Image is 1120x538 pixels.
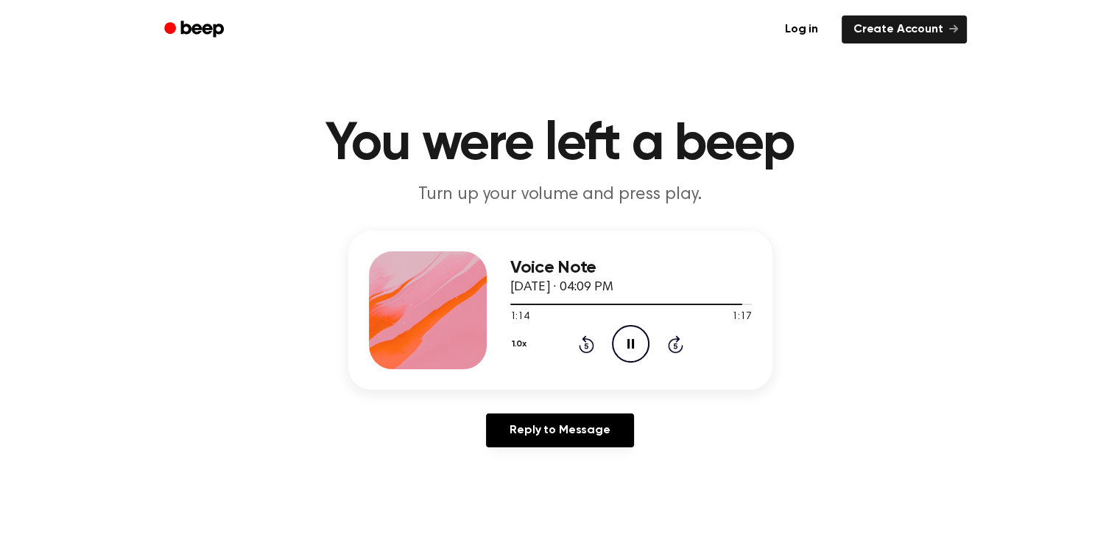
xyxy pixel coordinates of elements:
a: Log in [770,13,833,46]
a: Create Account [842,15,967,43]
button: 1.0x [510,332,532,357]
span: 1:14 [510,310,529,325]
p: Turn up your volume and press play. [278,183,843,207]
a: Reply to Message [486,413,633,447]
h3: Voice Note [510,258,752,278]
a: Beep [154,15,237,44]
h1: You were left a beep [183,118,937,171]
span: [DATE] · 04:09 PM [510,281,613,294]
span: 1:17 [732,310,751,325]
